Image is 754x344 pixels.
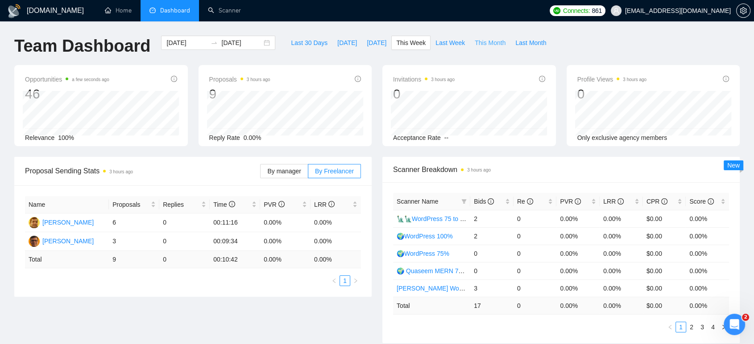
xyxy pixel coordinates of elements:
span: Last Week [435,38,465,48]
span: info-circle [355,76,361,82]
span: info-circle [708,198,714,205]
td: $0.00 [643,210,686,227]
th: Replies [159,196,210,213]
span: LRR [603,198,624,205]
td: 0 [470,245,514,262]
span: LRR [314,201,335,208]
span: Time [213,201,235,208]
td: 0.00% [556,279,600,297]
div: 0 [393,86,455,102]
span: Re [517,198,533,205]
span: By manager [267,168,301,175]
span: Profile Views [577,74,647,85]
h1: Team Dashboard [14,36,150,57]
a: 🗽🗽WordPress 75 to 100% [397,215,476,222]
a: 4 [708,322,718,332]
span: Bids [474,198,494,205]
td: 2 [470,227,514,245]
span: to [211,39,218,46]
span: right [353,278,358,283]
a: setting [736,7,750,14]
span: This Week [396,38,426,48]
span: Reply Rate [209,134,240,141]
td: 3 [470,279,514,297]
td: 0 [470,262,514,279]
td: 0 [514,297,557,314]
td: 0.00 % [260,251,311,268]
span: PVR [560,198,581,205]
li: 3 [697,322,708,332]
td: 0 [159,213,210,232]
span: left [331,278,337,283]
button: This Week [391,36,431,50]
span: swap-right [211,39,218,46]
div: 0 [577,86,647,102]
button: right [350,275,361,286]
span: dashboard [149,7,156,13]
li: 1 [675,322,686,332]
a: SU[PERSON_NAME] [29,218,94,225]
input: End date [221,38,262,48]
a: searchScanner [208,7,241,14]
a: SA[PERSON_NAME] [29,237,94,244]
time: a few seconds ago [72,77,109,82]
img: logo [7,4,21,18]
td: Total [393,297,470,314]
td: 0.00% [600,210,643,227]
td: 9 [109,251,159,268]
img: upwork-logo.png [553,7,560,14]
td: 0 [159,251,210,268]
th: Name [25,196,109,213]
img: SA [29,236,40,247]
button: Last Month [510,36,551,50]
td: 0.00 % [686,297,729,314]
time: 3 hours ago [467,168,491,172]
button: [DATE] [362,36,391,50]
td: 0.00% [556,262,600,279]
button: right [718,322,729,332]
span: Dashboard [160,7,190,14]
span: [DATE] [367,38,386,48]
span: info-circle [229,201,235,207]
span: PVR [264,201,285,208]
span: 2 [742,314,749,321]
td: 0 [514,262,557,279]
td: $0.00 [643,279,686,297]
time: 3 hours ago [247,77,270,82]
td: $0.00 [643,245,686,262]
button: This Month [470,36,510,50]
span: 0.00% [244,134,261,141]
a: 1 [340,276,350,286]
button: setting [736,4,750,18]
a: 1 [676,322,686,332]
div: 9 [209,86,270,102]
span: info-circle [527,198,533,205]
td: 0.00% [686,245,729,262]
span: -- [444,134,448,141]
td: $ 0.00 [643,297,686,314]
a: 3 [697,322,707,332]
span: [DATE] [337,38,357,48]
span: info-circle [171,76,177,82]
td: 0.00 % [600,297,643,314]
td: 0.00% [260,213,311,232]
span: New [727,162,740,169]
td: 0.00% [600,245,643,262]
span: info-circle [328,201,335,207]
span: Last Month [515,38,546,48]
span: Proposals [209,74,270,85]
span: This Month [475,38,505,48]
span: Acceptance Rate [393,134,441,141]
span: info-circle [661,198,667,205]
span: info-circle [575,198,581,205]
td: 0.00% [260,232,311,251]
span: Replies [163,200,199,209]
div: 46 [25,86,109,102]
td: Total [25,251,109,268]
a: [PERSON_NAME] WordPress 75% [397,285,495,292]
div: [PERSON_NAME] [42,217,94,227]
li: Next Page [718,322,729,332]
time: 3 hours ago [623,77,646,82]
td: 17 [470,297,514,314]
